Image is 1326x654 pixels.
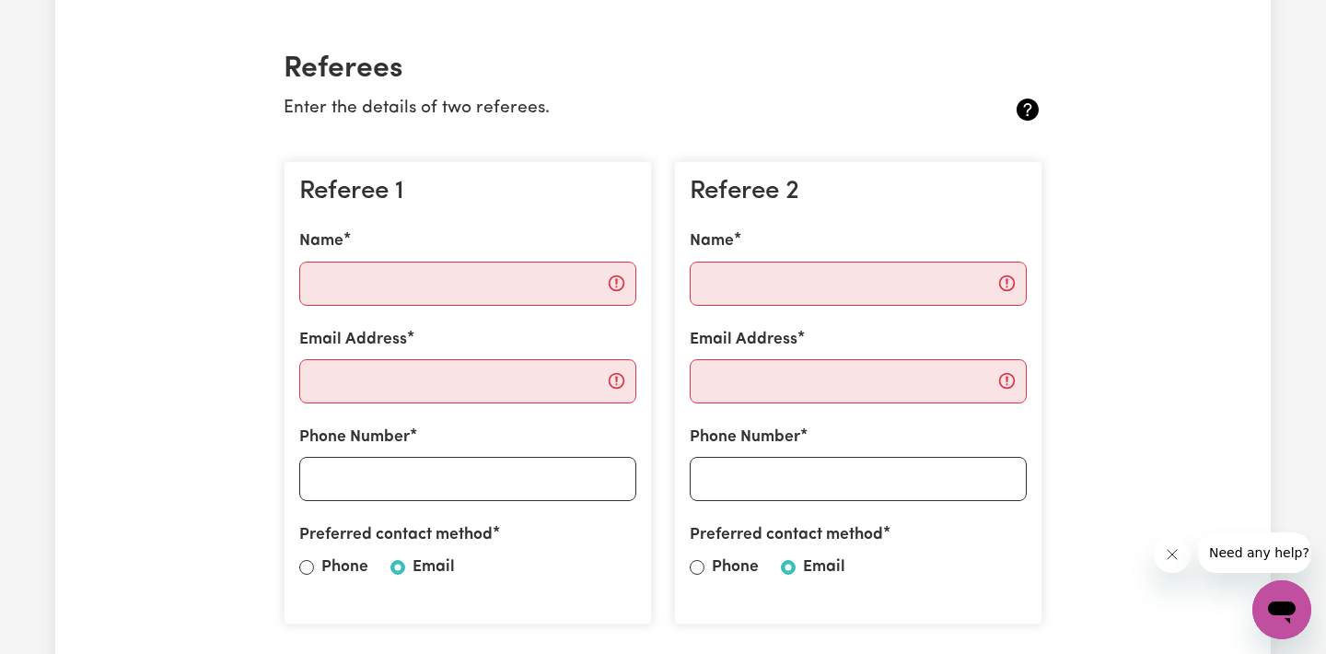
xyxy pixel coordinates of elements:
[1198,532,1311,573] iframe: Message from company
[712,555,759,579] label: Phone
[284,96,916,123] p: Enter the details of two referees.
[321,555,368,579] label: Phone
[1252,580,1311,639] iframe: Button to launch messaging window
[690,177,1027,208] h3: Referee 2
[299,328,407,352] label: Email Address
[690,523,883,547] label: Preferred contact method
[1154,536,1191,573] iframe: Close message
[413,555,455,579] label: Email
[803,555,845,579] label: Email
[690,328,797,352] label: Email Address
[284,52,1042,87] h2: Referees
[299,229,343,253] label: Name
[299,523,493,547] label: Preferred contact method
[690,426,800,450] label: Phone Number
[299,177,636,208] h3: Referee 1
[299,426,410,450] label: Phone Number
[690,229,734,253] label: Name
